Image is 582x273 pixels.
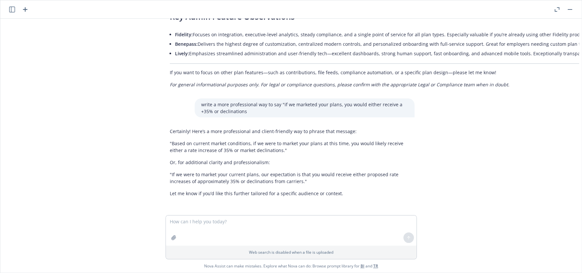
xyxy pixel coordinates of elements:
p: Certainly! Here’s a more professional and client-friendly way to phrase that message: [170,128,408,135]
em: For general informational purposes only. For legal or compliance questions, please confirm with t... [170,81,509,88]
p: "Based on current market conditions, if we were to market your plans at this time, you would like... [170,140,408,154]
p: Or, for additional clarity and professionalism: [170,159,408,166]
span: Fidelity: [175,31,193,38]
span: Lively: [175,50,189,57]
a: BI [361,263,364,269]
p: write a more professional way to say "if we marketed your plans, you would either receive a +35% ... [201,101,408,115]
span: Nova Assist can make mistakes. Explore what Nova can do: Browse prompt library for and [204,259,378,273]
p: "If we were to market your current plans, our expectation is that you would receive either propos... [170,171,408,185]
span: Benepass: [175,41,198,47]
p: Web search is disabled when a file is uploaded [170,249,413,255]
p: Let me know if you’d like this further tailored for a specific audience or context. [170,190,408,197]
a: TR [373,263,378,269]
